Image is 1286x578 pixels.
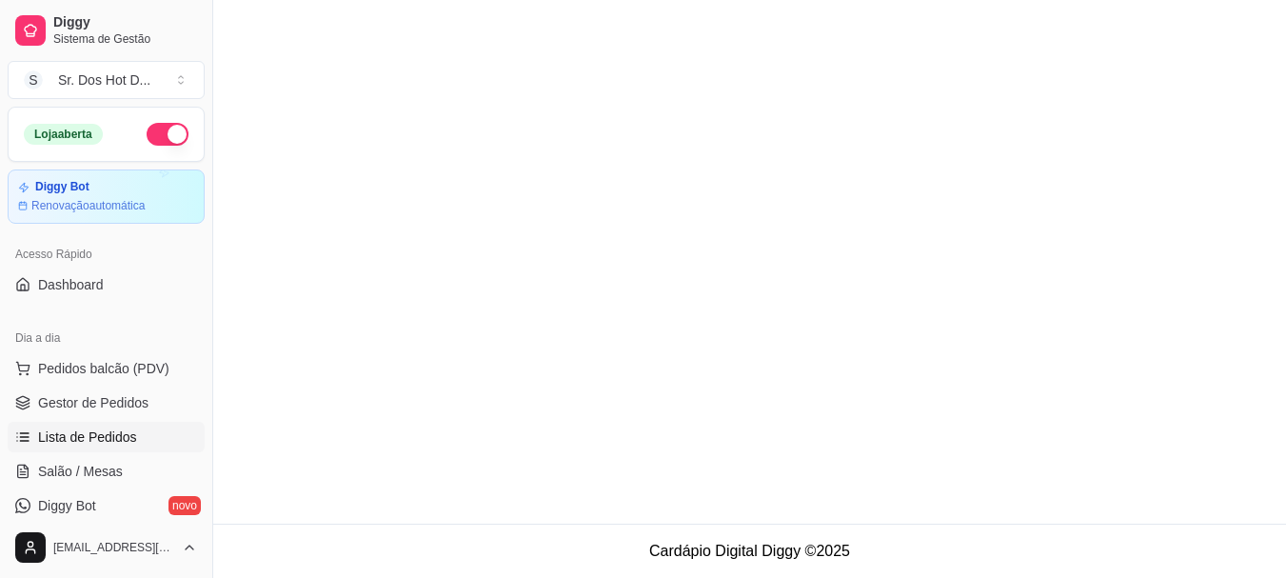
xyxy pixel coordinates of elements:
button: [EMAIL_ADDRESS][DOMAIN_NAME] [8,525,205,570]
a: Diggy Botnovo [8,490,205,521]
div: Sr. Dos Hot D ... [58,70,150,90]
button: Select a team [8,61,205,99]
div: Acesso Rápido [8,239,205,269]
a: Lista de Pedidos [8,422,205,452]
a: DiggySistema de Gestão [8,8,205,53]
a: Diggy BotRenovaçãoautomática [8,169,205,224]
footer: Cardápio Digital Diggy © 2025 [213,524,1286,578]
span: Sistema de Gestão [53,31,197,47]
span: Diggy [53,14,197,31]
span: Diggy Bot [38,496,96,515]
span: Lista de Pedidos [38,428,137,447]
div: Loja aberta [24,124,103,145]
span: Dashboard [38,275,104,294]
span: S [24,70,43,90]
a: Salão / Mesas [8,456,205,487]
span: Gestor de Pedidos [38,393,148,412]
span: Pedidos balcão (PDV) [38,359,169,378]
span: Salão / Mesas [38,462,123,481]
span: [EMAIL_ADDRESS][DOMAIN_NAME] [53,540,174,555]
div: Dia a dia [8,323,205,353]
button: Alterar Status [147,123,188,146]
article: Renovação automática [31,198,145,213]
a: Dashboard [8,269,205,300]
button: Pedidos balcão (PDV) [8,353,205,384]
a: Gestor de Pedidos [8,388,205,418]
article: Diggy Bot [35,180,89,194]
